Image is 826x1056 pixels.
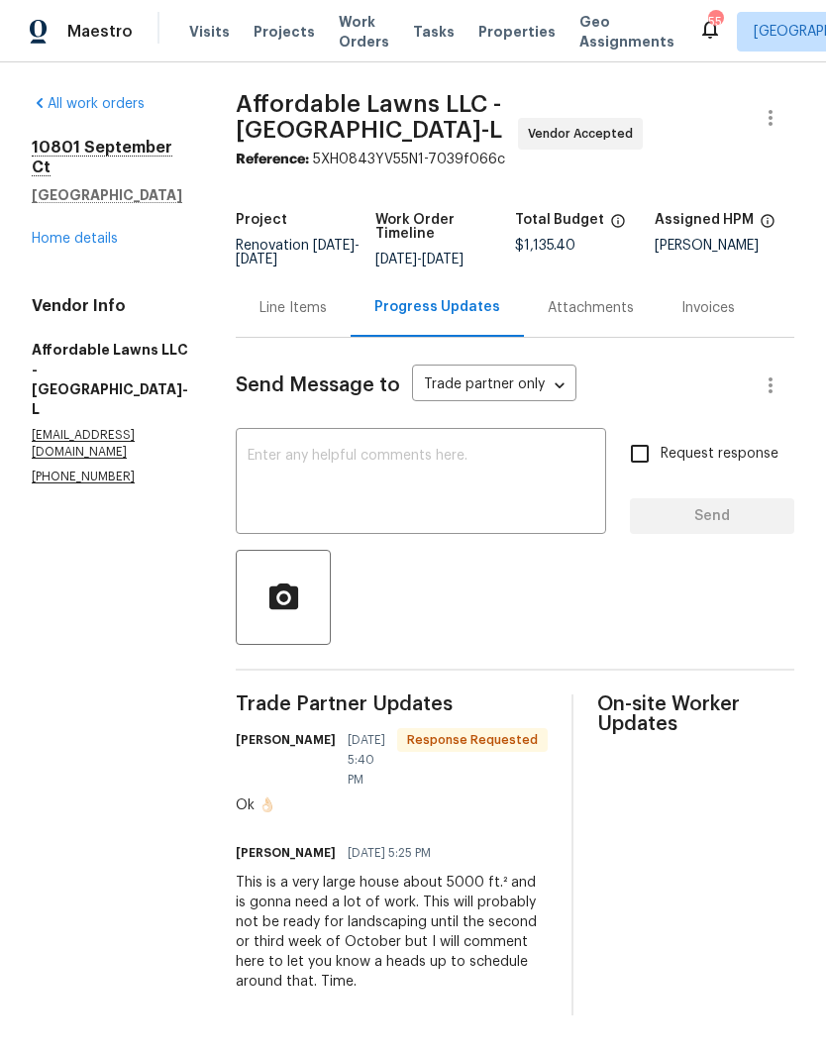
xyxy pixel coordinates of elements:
[32,232,118,246] a: Home details
[478,22,556,42] span: Properties
[374,297,500,317] div: Progress Updates
[681,298,735,318] div: Invoices
[236,730,336,750] h6: [PERSON_NAME]
[515,239,575,253] span: $1,135.40
[655,239,794,253] div: [PERSON_NAME]
[236,150,794,169] div: 5XH0843YV55N1-7039f066c
[32,296,188,316] h4: Vendor Info
[236,873,548,992] div: This is a very large house about 5000 ft.² and is gonna need a lot of work. This will probably no...
[189,22,230,42] span: Visits
[259,298,327,318] div: Line Items
[236,843,336,863] h6: [PERSON_NAME]
[708,12,722,32] div: 55
[32,340,188,419] h5: Affordable Lawns LLC - [GEOGRAPHIC_DATA]-L
[254,22,315,42] span: Projects
[236,239,360,266] span: Renovation
[579,12,674,52] span: Geo Assignments
[236,253,277,266] span: [DATE]
[413,25,455,39] span: Tasks
[236,213,287,227] h5: Project
[339,12,389,52] span: Work Orders
[399,730,546,750] span: Response Requested
[375,253,417,266] span: [DATE]
[422,253,464,266] span: [DATE]
[32,97,145,111] a: All work orders
[375,253,464,266] span: -
[236,92,502,142] span: Affordable Lawns LLC - [GEOGRAPHIC_DATA]-L
[348,843,431,863] span: [DATE] 5:25 PM
[655,213,754,227] h5: Assigned HPM
[528,124,641,144] span: Vendor Accepted
[67,22,133,42] span: Maestro
[515,213,604,227] h5: Total Budget
[348,730,385,790] span: [DATE] 5:40 PM
[236,694,548,714] span: Trade Partner Updates
[236,375,400,395] span: Send Message to
[236,795,548,815] div: Ok 👌🏻
[236,153,309,166] b: Reference:
[375,213,515,241] h5: Work Order Timeline
[610,213,626,239] span: The total cost of line items that have been proposed by Opendoor. This sum includes line items th...
[661,444,778,465] span: Request response
[548,298,634,318] div: Attachments
[597,694,794,734] span: On-site Worker Updates
[313,239,355,253] span: [DATE]
[760,213,775,239] span: The hpm assigned to this work order.
[412,370,576,402] div: Trade partner only
[236,239,360,266] span: -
